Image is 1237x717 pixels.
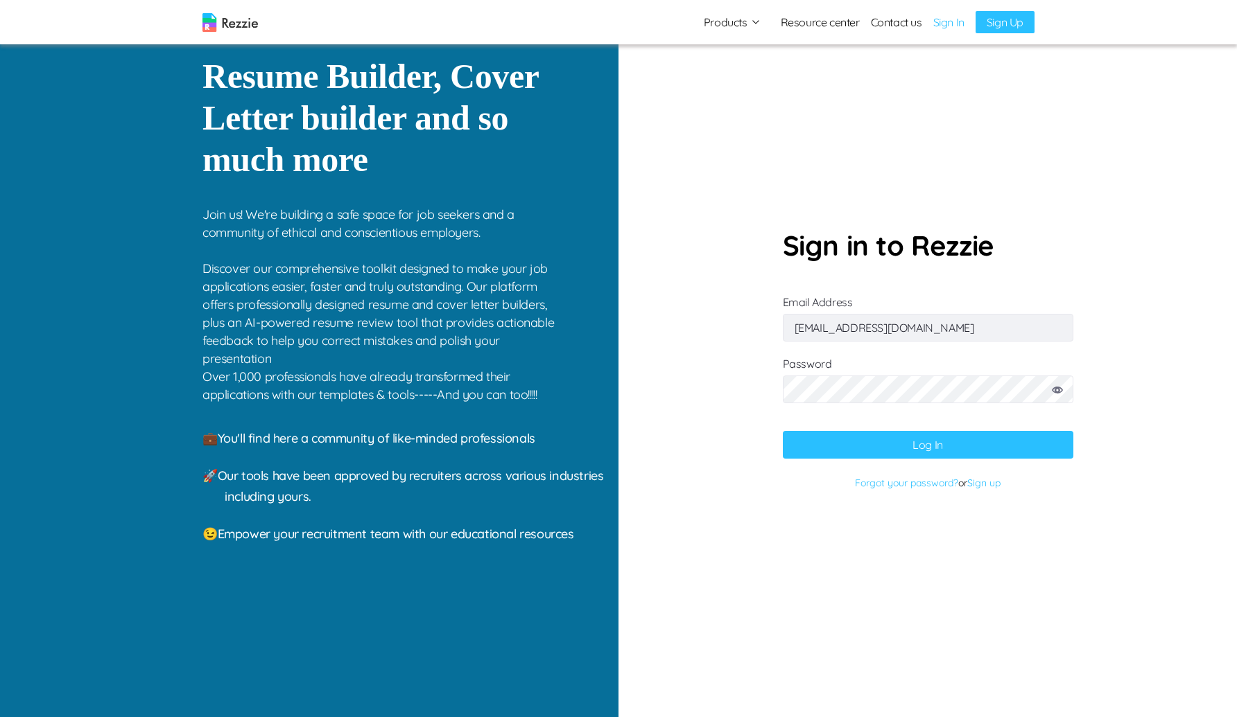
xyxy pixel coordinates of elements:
button: Products [704,14,761,30]
input: Email Address [783,314,1073,342]
a: Resource center [781,14,860,30]
p: Sign in to Rezzie [783,224,1073,266]
span: 😉 Empower your recruitment team with our educational resources [202,526,574,542]
button: Log In [783,431,1073,459]
span: 🚀 Our tools have been approved by recruiters across various industries including yours. [202,468,603,504]
p: Over 1,000 professionals have already transformed their applications with our templates & tools--... [202,368,564,404]
img: logo [202,13,258,32]
input: Password [783,375,1073,403]
label: Email Address [783,295,1073,335]
a: Contact us [871,14,922,30]
label: Password [783,357,1073,417]
a: Sign Up [976,11,1035,33]
a: Sign up [967,477,1001,489]
p: Resume Builder, Cover Letter builder and so much more [202,55,548,180]
a: Forgot your password? [855,477,958,489]
p: or [783,472,1073,493]
p: Join us! We're building a safe space for job seekers and a community of ethical and conscientious... [202,206,564,368]
span: 💼 You'll find here a community of like-minded professionals [202,430,535,446]
a: Sign In [933,14,964,30]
